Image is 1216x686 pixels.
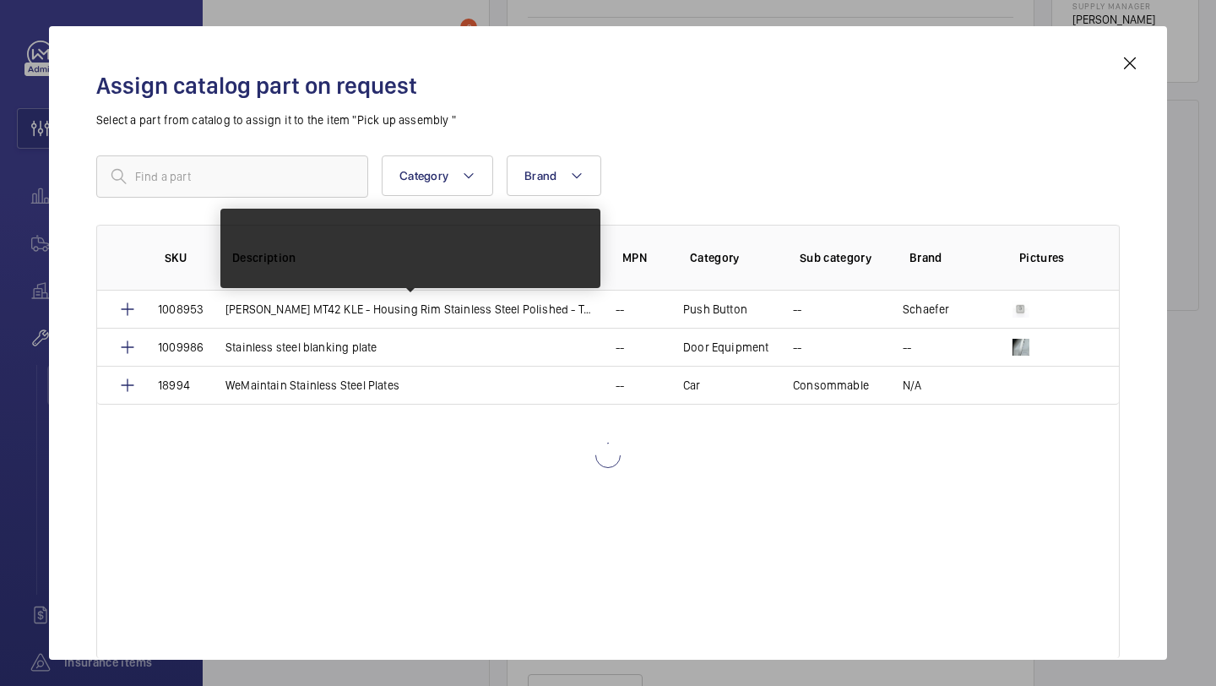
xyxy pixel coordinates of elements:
[683,377,701,394] p: Car
[616,339,624,356] p: --
[903,339,911,356] p: --
[1012,301,1029,318] img: CsAN6JUptlny_kZ_mr2VMqkCi60TpKjlSB69ED8YXsDHMlAd.png
[622,249,663,266] p: MPN
[96,70,1120,101] h2: Assign catalog part on request
[690,249,773,266] p: Category
[382,155,493,196] button: Category
[793,301,801,318] p: --
[96,155,368,198] input: Find a part
[225,339,377,356] p: Stainless steel blanking plate
[1012,377,1029,394] img: ZeP_xd8wuaUhezSrLuMNYnZvil0ntXLIIUHhRzYJK1liZpvF.png
[909,249,992,266] p: Brand
[158,339,204,356] p: 1009986
[903,301,949,318] p: Schaefer
[524,169,556,182] span: Brand
[616,301,624,318] p: --
[683,339,769,356] p: Door Equipment
[158,301,204,318] p: 1008953
[903,377,922,394] p: N/A
[616,377,624,394] p: --
[1019,249,1085,266] p: Pictures
[683,301,747,318] p: Push Button
[165,249,205,266] p: SKU
[225,377,399,394] p: WeMaintain Stainless Steel Plates
[507,155,601,196] button: Brand
[96,112,1120,128] p: Select a part from catalog to assign it to the item "Pick up assembly "
[1012,339,1029,356] img: J1E7MJwCzJ025J5aR1QIeUIbSfwVOMfi2OxvTWm1qDyHHtY3.png
[793,339,801,356] p: --
[800,249,882,266] p: Sub category
[225,301,595,318] p: [PERSON_NAME] MT42 KLE - Housing Rim Stainless Steel Polished - Touch Plate Stainless Steel Matte...
[158,377,190,394] p: 18994
[793,377,869,394] p: Consommable
[399,169,448,182] span: Category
